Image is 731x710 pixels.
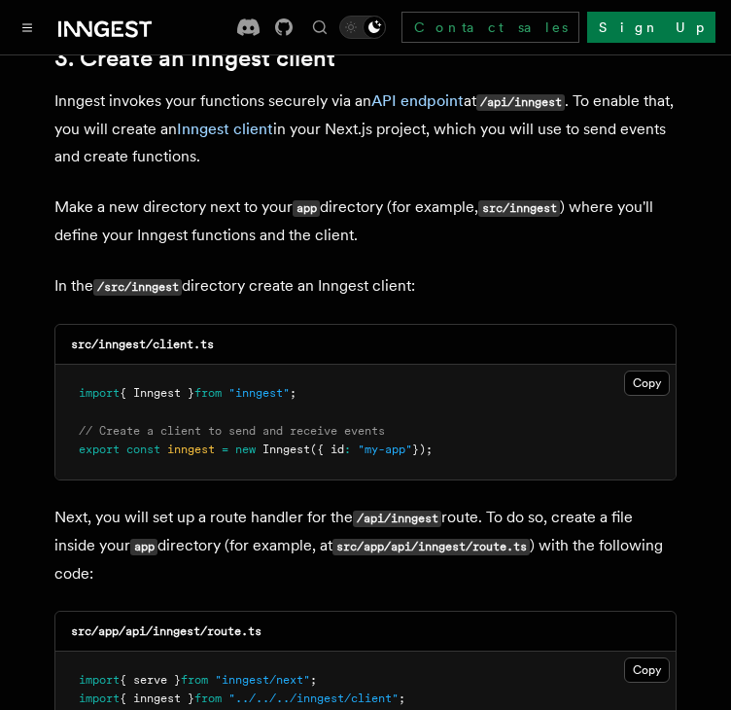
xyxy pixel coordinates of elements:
span: from [194,386,222,400]
span: import [79,673,120,687]
code: src/inngest/client.ts [71,337,214,351]
code: src/inngest [478,200,560,217]
span: ({ id [310,443,344,456]
span: = [222,443,228,456]
span: // Create a client to send and receive events [79,424,385,438]
span: ; [399,692,405,705]
a: Sign Up [587,12,715,43]
p: Next, you will set up a route handler for the route. To do so, create a file inside your director... [54,504,677,587]
span: inngest [167,443,215,456]
code: src/app/api/inngest/route.ts [71,624,261,638]
span: : [344,443,351,456]
a: 3. Create an Inngest client [54,45,335,72]
button: Copy [624,371,670,396]
code: /src/inngest [93,279,182,296]
span: new [235,443,256,456]
code: app [130,539,157,555]
span: export [79,443,120,456]
span: const [126,443,160,456]
span: { Inngest } [120,386,194,400]
span: from [181,673,208,687]
span: ; [290,386,296,400]
p: Inngest invokes your functions securely via an at . To enable that, you will create an in your Ne... [54,88,677,170]
a: API endpoint [371,91,464,110]
button: Copy [624,657,670,683]
code: app [293,200,320,217]
span: import [79,692,120,705]
span: Inngest [262,443,310,456]
button: Toggle dark mode [339,16,386,39]
p: Make a new directory next to your directory (for example, ) where you'll define your Inngest func... [54,194,677,249]
span: "inngest/next" [215,673,310,687]
code: src/app/api/inngest/route.ts [332,539,530,555]
span: "inngest" [228,386,290,400]
span: { serve } [120,673,181,687]
span: "../../../inngest/client" [228,692,399,705]
code: /api/inngest [476,94,565,111]
span: { inngest } [120,692,194,705]
p: In the directory create an Inngest client: [54,272,677,301]
button: Find something... [308,16,331,39]
span: from [194,692,222,705]
a: Inngest client [177,120,273,138]
code: /api/inngest [353,511,441,527]
span: ; [310,673,317,687]
span: }); [412,443,433,456]
button: Toggle navigation [16,16,39,39]
span: "my-app" [358,443,412,456]
a: Contact sales [401,12,579,43]
span: import [79,386,120,400]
